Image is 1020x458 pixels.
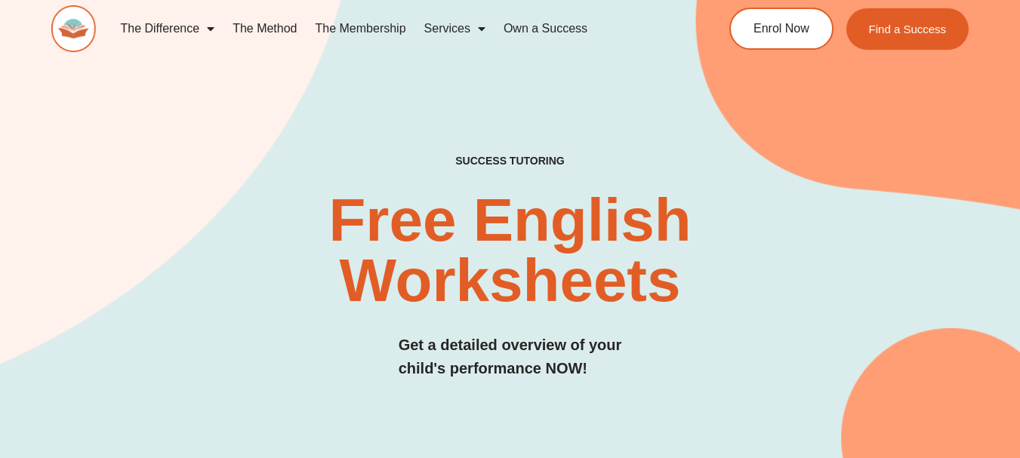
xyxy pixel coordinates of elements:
[307,11,415,46] a: The Membership
[374,155,646,168] h4: SUCCESS TUTORING​
[399,334,622,380] h3: Get a detailed overview of your child's performance NOW!
[223,11,306,46] a: The Method
[869,23,947,35] span: Find a Success
[111,11,676,46] nav: Menu
[729,8,834,50] a: Enrol Now
[207,190,812,311] h2: Free English Worksheets​
[846,8,969,50] a: Find a Success
[415,11,495,46] a: Services
[753,23,809,35] span: Enrol Now
[495,11,596,46] a: Own a Success
[111,11,223,46] a: The Difference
